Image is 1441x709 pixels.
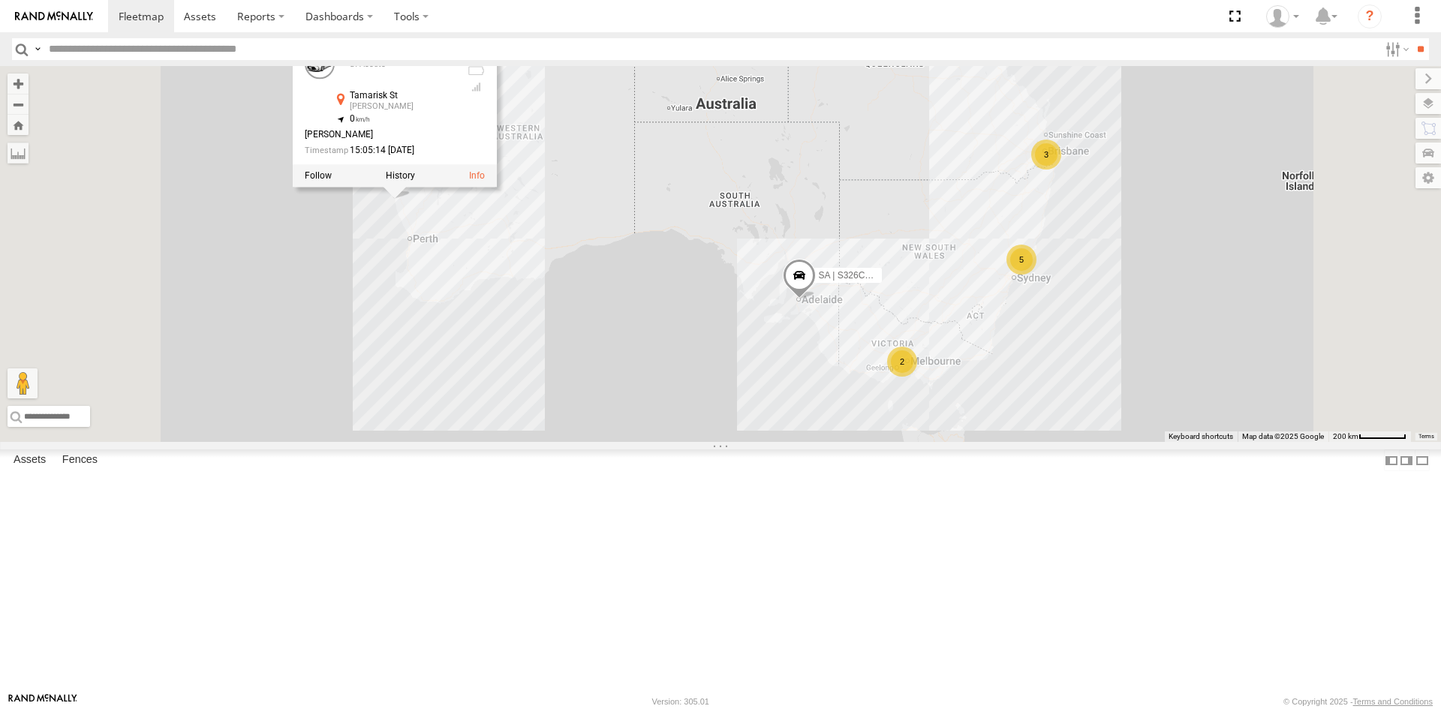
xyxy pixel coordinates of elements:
label: View Asset History [386,170,415,181]
div: 5 [1006,245,1036,275]
div: Charlotte Salt [1261,5,1304,28]
label: Search Filter Options [1379,38,1412,60]
div: © Copyright 2025 - [1283,697,1433,706]
span: Map data ©2025 Google [1242,432,1324,440]
label: Measure [8,143,29,164]
a: View Asset Details [305,49,335,79]
label: Map Settings [1415,167,1441,188]
div: SI Assets [350,60,455,69]
div: [PERSON_NAME] [305,130,455,140]
div: Date/time of location update [305,146,455,155]
a: Terms [1418,434,1434,440]
label: Dock Summary Table to the Right [1399,449,1414,471]
span: 200 km [1333,432,1358,440]
img: rand-logo.svg [15,11,93,22]
button: Zoom out [8,94,29,115]
div: Tamarisk St [350,91,455,101]
div: Version: 305.01 [652,697,709,706]
label: Assets [6,450,53,471]
span: SA | S326COA | [PERSON_NAME] [819,270,959,281]
i: ? [1358,5,1382,29]
label: Dock Summary Table to the Left [1384,449,1399,471]
a: Terms and Conditions [1353,697,1433,706]
div: 2 [887,347,917,377]
button: Keyboard shortcuts [1169,431,1233,442]
button: Drag Pegman onto the map to open Street View [8,368,38,398]
a: Visit our Website [8,694,77,709]
label: Realtime tracking of Asset [305,170,332,181]
label: Fences [55,450,105,471]
button: Zoom in [8,74,29,94]
label: Search Query [32,38,44,60]
button: Zoom Home [8,115,29,135]
label: Hide Summary Table [1415,449,1430,471]
div: No battery health information received from this device. [467,65,485,77]
span: 0 [350,113,370,124]
div: GSM Signal = 4 [467,81,485,93]
a: View Asset Details [469,170,485,181]
div: 3 [1031,140,1061,170]
button: Map scale: 200 km per 60 pixels [1328,431,1411,442]
div: [PERSON_NAME] [350,102,455,111]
